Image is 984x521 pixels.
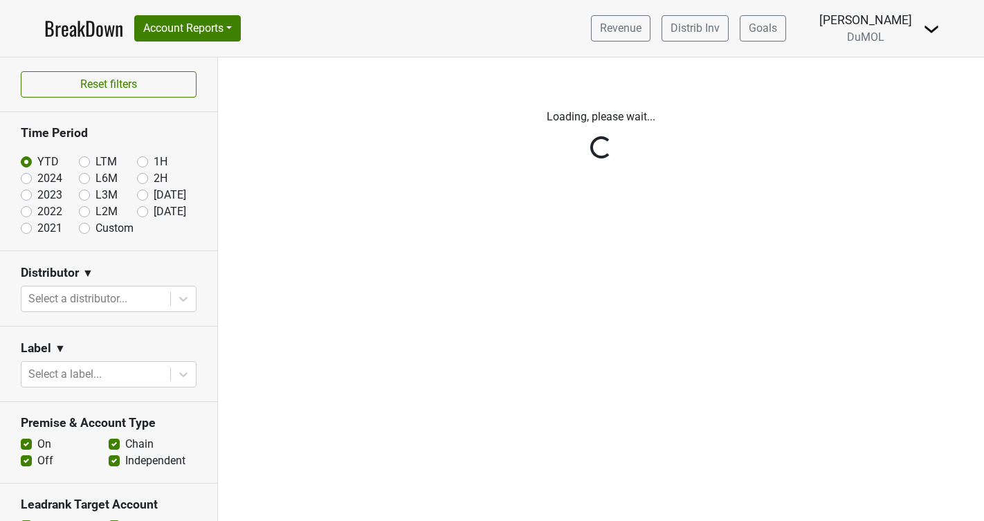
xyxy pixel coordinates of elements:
a: BreakDown [44,14,123,43]
span: DuMOL [847,30,884,44]
img: Dropdown Menu [923,21,940,37]
div: [PERSON_NAME] [819,11,912,29]
button: Account Reports [134,15,241,42]
p: Loading, please wait... [228,109,974,125]
a: Revenue [591,15,650,42]
a: Distrib Inv [662,15,729,42]
a: Goals [740,15,786,42]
